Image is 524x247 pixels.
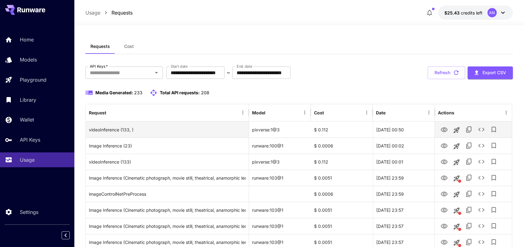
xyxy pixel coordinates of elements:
button: View [438,187,450,200]
div: runware:103@1 [249,218,311,234]
button: Add to library [487,139,500,152]
p: API Keys [20,136,40,143]
span: Media Generated: [95,90,133,95]
button: Add to library [487,172,500,184]
div: Click to copy prompt [89,202,246,218]
p: Playground [20,76,46,83]
button: Copy TaskUUID [463,155,475,168]
div: 23 Sep, 2025 23:59 [373,170,435,186]
span: Cost [124,44,134,49]
button: View [438,203,450,216]
p: Settings [20,208,38,216]
div: Click to copy prompt [89,122,246,138]
div: Model [252,110,265,115]
button: Add to library [487,188,500,200]
button: Copy TaskUUID [463,188,475,200]
div: 24 Sep, 2025 00:02 [373,138,435,154]
div: $ 0.112 [311,154,373,170]
span: credits left [461,10,483,15]
div: $ 0.0051 [311,170,373,186]
button: See details [475,172,487,184]
button: See details [475,188,487,200]
p: Usage [20,156,35,164]
div: $ 0.112 [311,121,373,138]
button: View [438,139,450,152]
div: $ 0.0006 [311,138,373,154]
button: Menu [362,108,371,117]
button: Copy TaskUUID [463,220,475,232]
button: View [438,171,450,184]
label: Start date [171,64,188,69]
button: Sort [107,108,116,117]
span: 208 [201,90,209,95]
div: Click to copy prompt [89,186,246,202]
button: Menu [502,108,510,117]
p: ~ [227,69,230,76]
nav: breadcrumb [85,9,133,16]
button: See details [475,220,487,232]
div: $ 0.0051 [311,202,373,218]
button: Launch in playground [450,156,463,168]
span: 233 [134,90,142,95]
div: $ 0.0006 [311,186,373,202]
button: See details [475,123,487,136]
button: This request includes a reference image. Clicking this will load all other parameters, but for pr... [450,172,463,185]
button: Copy TaskUUID [463,123,475,136]
div: Actions [438,110,454,115]
div: Click to copy prompt [89,138,246,154]
div: 24 Sep, 2025 00:50 [373,121,435,138]
button: Sort [325,108,333,117]
button: View [438,155,450,168]
p: Requests [111,9,133,16]
button: Collapse sidebar [62,231,70,239]
button: Menu [238,108,247,117]
div: $25.42722 [444,10,483,16]
span: Total API requests: [160,90,200,95]
div: AN [487,8,497,17]
iframe: Chat Widget [493,217,524,247]
div: 23 Sep, 2025 23:57 [373,202,435,218]
button: Menu [300,108,309,117]
button: Add to library [487,220,500,232]
button: Refresh [428,66,465,79]
div: Collapse sidebar [66,230,74,241]
button: See details [475,155,487,168]
div: runware:103@1 [249,170,311,186]
button: View [438,219,450,232]
div: Date [376,110,386,115]
button: Launch in playground [450,124,463,136]
div: $ 0.0051 [311,218,373,234]
button: This request includes a reference image. Clicking this will load all other parameters, but for pr... [450,204,463,217]
p: Home [20,36,34,43]
p: Models [20,56,37,63]
button: Open [152,68,161,77]
span: Requests [90,44,110,49]
label: API Keys [90,64,108,69]
button: Add to library [487,204,500,216]
button: Add to library [487,123,500,136]
button: See details [475,139,487,152]
label: End date [237,64,252,69]
button: Export CSV [468,66,513,79]
div: Click to copy prompt [89,218,246,234]
button: Sort [266,108,275,117]
div: 23 Sep, 2025 23:57 [373,218,435,234]
a: Usage [85,9,100,16]
div: Request [89,110,106,115]
button: This request includes a reference image. Clicking this will load all other parameters, but for pr... [450,220,463,233]
button: Copy TaskUUID [463,204,475,216]
div: Click to copy prompt [89,154,246,170]
p: Wallet [20,116,34,123]
div: 24 Sep, 2025 00:01 [373,154,435,170]
p: Library [20,96,36,104]
button: Menu [425,108,433,117]
button: Launch in playground [450,140,463,152]
div: pixverse:1@3 [249,121,311,138]
div: runware:103@1 [249,202,311,218]
div: Cost [314,110,324,115]
div: runware:100@1 [249,138,311,154]
span: $25.43 [444,10,461,15]
button: View [438,123,450,136]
